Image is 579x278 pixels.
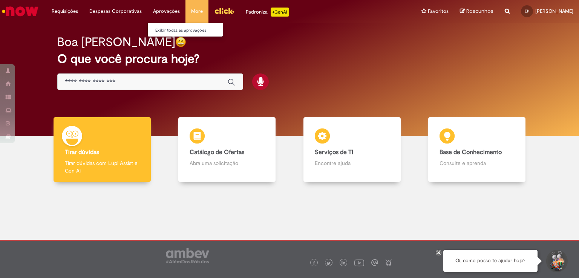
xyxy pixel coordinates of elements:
[525,9,529,14] span: EP
[190,159,264,167] p: Abra uma solicitação
[315,159,389,167] p: Encontre ajuda
[315,148,353,156] b: Serviços de TI
[545,250,568,272] button: Iniciar Conversa de Suporte
[443,250,538,272] div: Oi, como posso te ajudar hoje?
[327,261,331,265] img: logo_footer_twitter.png
[65,148,99,156] b: Tirar dúvidas
[148,26,231,35] a: Exibir todas as aprovações
[191,8,203,15] span: More
[190,148,244,156] b: Catálogo de Ofertas
[289,117,415,182] a: Serviços de TI Encontre ajuda
[57,52,522,66] h2: O que você procura hoje?
[89,8,142,15] span: Despesas Corporativas
[246,8,289,17] div: Padroniza
[153,8,180,15] span: Aprovações
[415,117,540,182] a: Base de Conhecimento Consulte e aprenda
[354,258,364,267] img: logo_footer_youtube.png
[460,8,493,15] a: Rascunhos
[342,261,345,266] img: logo_footer_linkedin.png
[428,8,449,15] span: Favoritos
[385,259,392,266] img: logo_footer_naosei.png
[271,8,289,17] p: +GenAi
[147,23,223,37] ul: Aprovações
[40,117,165,182] a: Tirar dúvidas Tirar dúvidas com Lupi Assist e Gen Ai
[371,259,378,266] img: logo_footer_workplace.png
[214,5,234,17] img: click_logo_yellow_360x200.png
[175,37,186,47] img: happy-face.png
[165,117,290,182] a: Catálogo de Ofertas Abra uma solicitação
[535,8,573,14] span: [PERSON_NAME]
[312,261,316,265] img: logo_footer_facebook.png
[57,35,175,49] h2: Boa [PERSON_NAME]
[440,159,514,167] p: Consulte e aprenda
[466,8,493,15] span: Rascunhos
[440,148,502,156] b: Base de Conhecimento
[52,8,78,15] span: Requisições
[65,159,139,174] p: Tirar dúvidas com Lupi Assist e Gen Ai
[166,248,209,263] img: logo_footer_ambev_rotulo_gray.png
[1,4,40,19] img: ServiceNow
